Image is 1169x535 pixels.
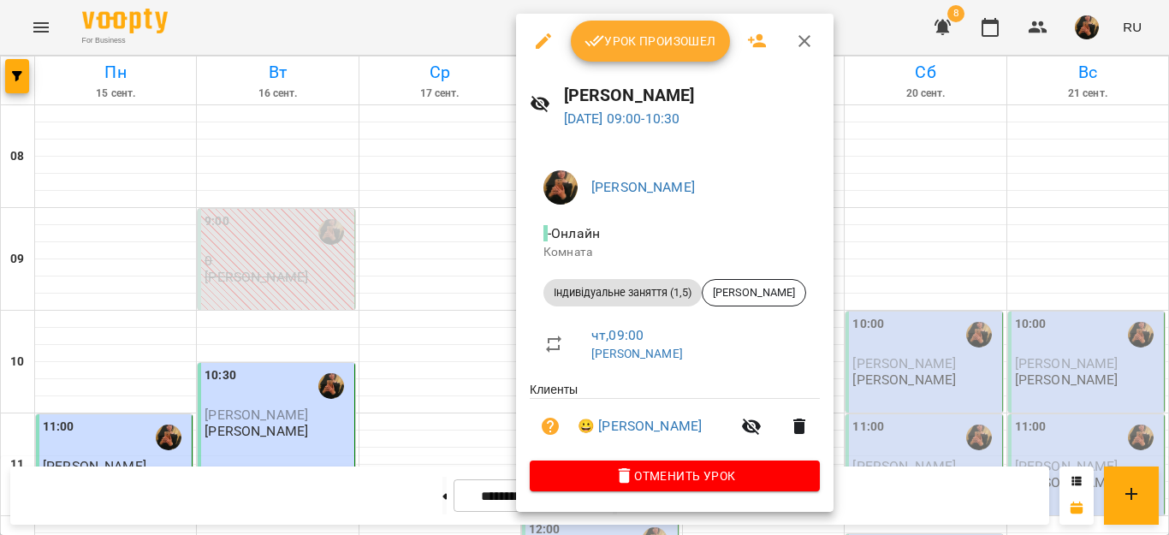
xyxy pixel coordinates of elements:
[543,225,603,241] span: - Онлайн
[530,461,820,491] button: Отменить Урок
[584,31,716,51] span: Урок произошел
[530,381,820,461] ul: Клиенты
[578,416,702,437] a: 😀 [PERSON_NAME]
[703,285,805,300] span: [PERSON_NAME]
[591,327,644,343] a: чт , 09:00
[591,179,695,195] a: [PERSON_NAME]
[543,285,702,300] span: Індивідуальне заняття (1,5)
[530,406,571,447] button: Визит пока не оплачен. Добавить оплату?
[591,347,683,360] a: [PERSON_NAME]
[571,21,730,62] button: Урок произошел
[543,466,806,486] span: Отменить Урок
[564,110,680,127] a: [DATE] 09:00-10:30
[564,82,820,109] h6: [PERSON_NAME]
[543,244,806,261] p: Комната
[702,279,806,306] div: [PERSON_NAME]
[543,170,578,205] img: 31dd78f898df0dae31eba53c4ab4bd2d.jpg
